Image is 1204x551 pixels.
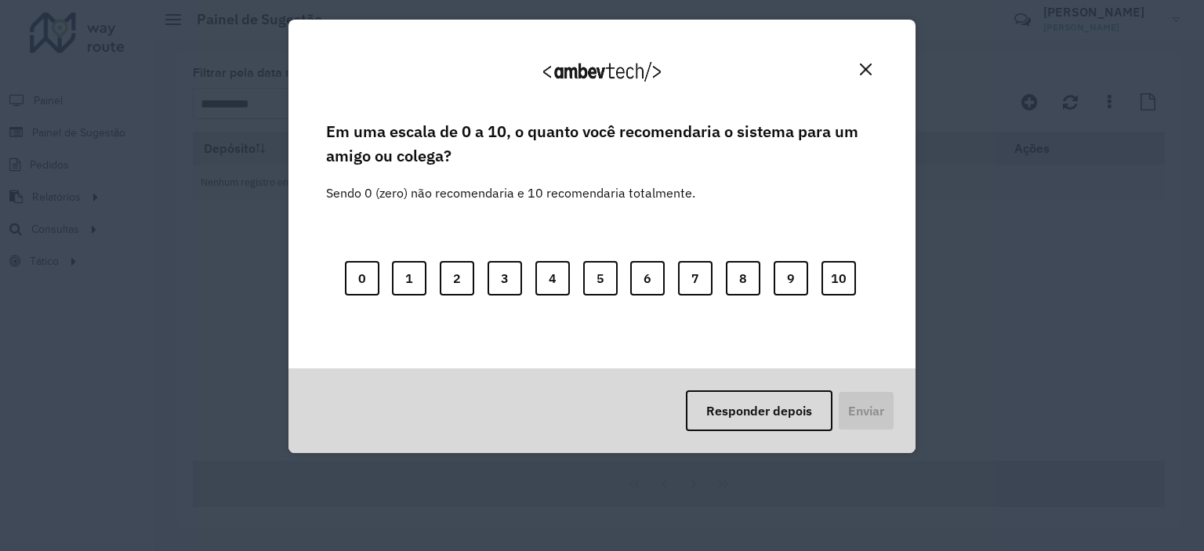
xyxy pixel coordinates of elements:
[774,261,808,295] button: 9
[583,261,618,295] button: 5
[543,62,661,82] img: Logo Ambevtech
[630,261,665,295] button: 6
[686,390,832,431] button: Responder depois
[345,261,379,295] button: 0
[326,165,695,202] label: Sendo 0 (zero) não recomendaria e 10 recomendaria totalmente.
[860,63,872,75] img: Close
[678,261,713,295] button: 7
[326,120,878,168] label: Em uma escala de 0 a 10, o quanto você recomendaria o sistema para um amigo ou colega?
[821,261,856,295] button: 10
[440,261,474,295] button: 2
[726,261,760,295] button: 8
[535,261,570,295] button: 4
[854,57,878,82] button: Close
[392,261,426,295] button: 1
[488,261,522,295] button: 3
